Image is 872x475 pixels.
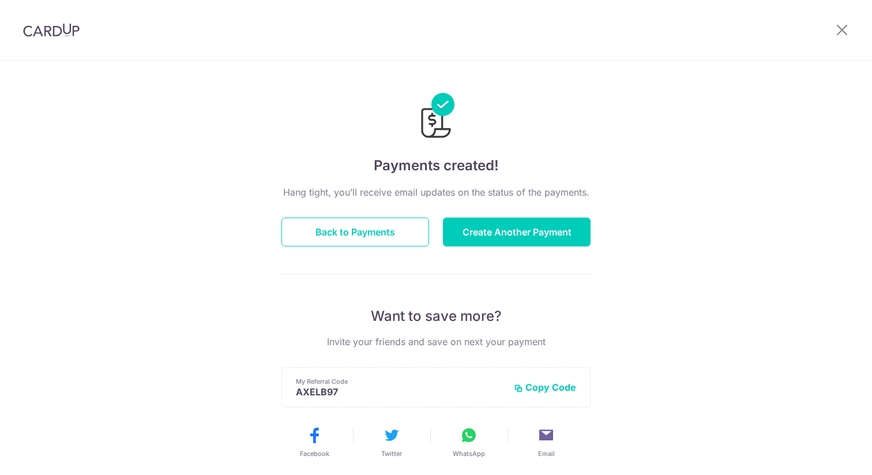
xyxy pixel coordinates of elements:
[512,426,580,458] button: Email
[381,449,402,458] span: Twitter
[281,218,429,246] button: Back to Payments
[300,449,329,458] span: Facebook
[281,185,591,199] p: Hang tight, you’ll receive email updates on the status of the payments.
[281,335,591,349] p: Invite your friends and save on next your payment
[23,23,80,37] img: CardUp
[798,440,860,469] iframe: Opens a widget where you can find more information
[296,386,505,398] p: AXELB97
[514,382,576,393] button: Copy Code
[358,426,426,458] button: Twitter
[280,426,348,458] button: Facebook
[418,93,454,141] img: Payments
[443,218,591,246] button: Create Another Payment
[296,377,505,386] p: My Referral Code
[538,449,555,458] span: Email
[281,155,591,176] h4: Payments created!
[453,449,485,458] span: WhatsApp
[435,426,503,458] button: WhatsApp
[281,307,591,326] p: Want to save more?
